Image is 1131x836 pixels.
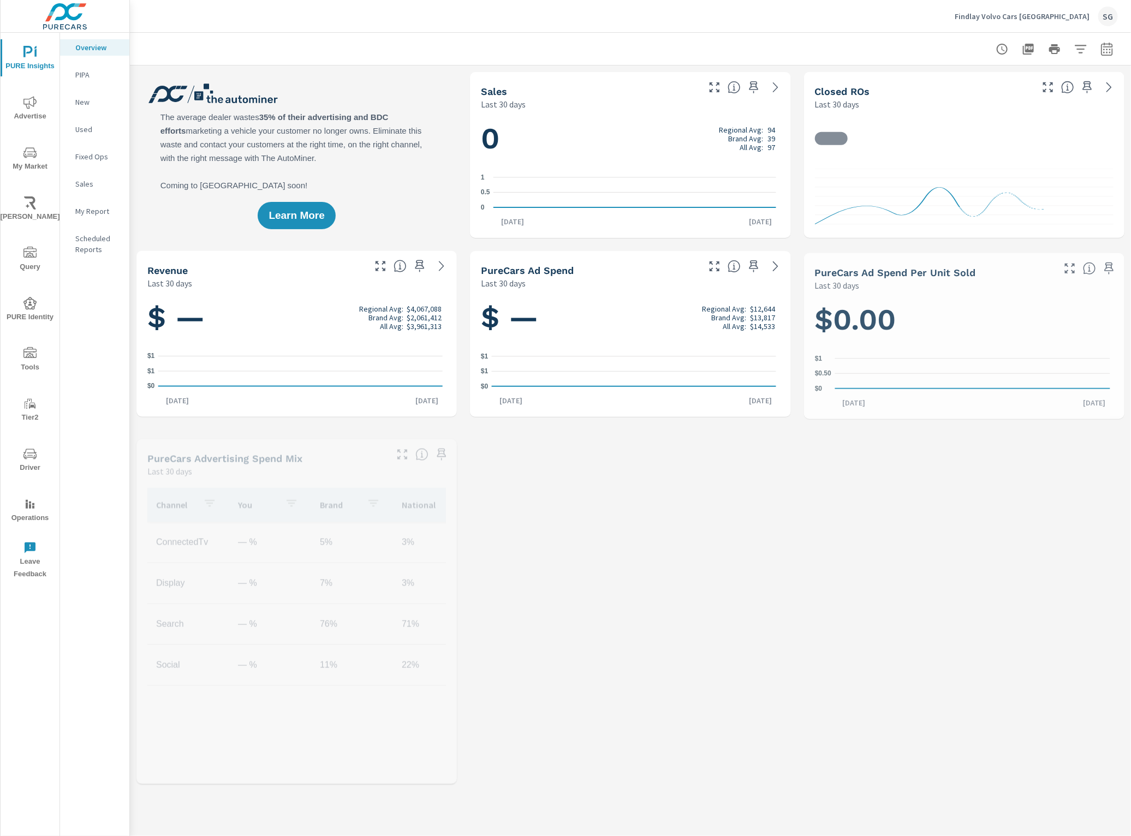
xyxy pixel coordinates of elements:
[60,230,129,258] div: Scheduled Reports
[433,258,450,275] a: See more details in report
[4,297,56,324] span: PURE Identity
[481,277,526,290] p: Last 30 days
[60,67,129,83] div: PIPA
[147,265,188,276] h5: Revenue
[751,313,776,322] p: $13,817
[481,189,490,196] text: 0.5
[75,42,121,53] p: Overview
[393,611,475,638] td: 71%
[728,81,741,94] span: Number of vehicles sold by the dealership over the selected date range. [Source: This data is sou...
[1100,79,1118,96] a: See more details in report
[492,395,530,406] p: [DATE]
[75,124,121,135] p: Used
[493,216,532,227] p: [DATE]
[742,216,780,227] p: [DATE]
[706,79,723,96] button: Make Fullscreen
[258,202,335,229] button: Learn More
[311,652,393,679] td: 11%
[75,178,121,189] p: Sales
[1061,81,1074,94] span: Number of Repair Orders Closed by the selected dealership group over the selected time range. [So...
[368,313,403,321] p: Brand Avg:
[433,446,450,463] span: Save this to your personalized report
[481,383,489,390] text: $0
[815,279,860,292] p: Last 30 days
[1,33,59,585] div: nav menu
[394,260,407,273] span: Total sales revenue over the selected date range. [Source: This data is sourced from the dealer’s...
[768,143,776,152] p: 97
[745,258,763,275] span: Save this to your personalized report
[408,395,446,406] p: [DATE]
[481,265,574,276] h5: PureCars Ad Spend
[75,206,121,217] p: My Report
[4,397,56,424] span: Tier2
[4,347,56,374] span: Tools
[75,151,121,162] p: Fixed Ops
[815,267,976,278] h5: PureCars Ad Spend Per Unit Sold
[4,541,56,581] span: Leave Feedback
[4,96,56,123] span: Advertise
[1075,397,1114,408] p: [DATE]
[60,176,129,192] div: Sales
[229,570,311,597] td: — %
[60,39,129,56] div: Overview
[767,79,784,96] a: See more details in report
[394,446,411,463] button: Make Fullscreen
[60,203,129,219] div: My Report
[729,134,764,143] p: Brand Avg:
[147,652,229,679] td: Social
[481,299,779,336] h1: $ —
[238,500,276,511] p: You
[60,148,129,165] div: Fixed Ops
[393,529,475,556] td: 3%
[407,313,442,321] p: $2,061,412
[147,353,155,360] text: $1
[393,570,475,597] td: 3%
[147,277,192,290] p: Last 30 days
[815,301,1114,338] h1: $0.00
[702,304,746,313] p: Regional Avg:
[311,611,393,638] td: 76%
[75,97,121,108] p: New
[740,143,764,152] p: All Avg:
[407,321,442,330] p: $3,961,313
[4,146,56,173] span: My Market
[156,500,194,511] p: Channel
[147,465,192,478] p: Last 30 days
[1098,7,1118,26] div: SG
[311,529,393,556] td: 5%
[229,529,311,556] td: — %
[402,500,440,511] p: National
[751,304,776,313] p: $12,644
[147,367,155,375] text: $1
[147,611,229,638] td: Search
[4,447,56,474] span: Driver
[4,196,56,223] span: [PERSON_NAME]
[728,260,741,273] span: Total cost of media for all PureCars channels for the selected dealership group over the selected...
[1017,38,1039,60] button: "Export Report to PDF"
[4,498,56,524] span: Operations
[1070,38,1092,60] button: Apply Filters
[723,322,746,331] p: All Avg:
[742,395,780,406] p: [DATE]
[380,321,403,330] p: All Avg:
[481,174,485,181] text: 1
[147,383,155,390] text: $0
[706,258,723,275] button: Make Fullscreen
[311,570,393,597] td: 7%
[229,611,311,638] td: — %
[719,126,764,134] p: Regional Avg:
[415,448,428,461] span: This table looks at how you compare to the amount of budget you spend per channel as opposed to y...
[815,369,831,377] text: $0.50
[372,258,389,275] button: Make Fullscreen
[60,94,129,110] div: New
[711,313,746,322] p: Brand Avg:
[1061,260,1079,277] button: Make Fullscreen
[1079,79,1096,96] span: Save this to your personalized report
[955,11,1090,21] p: Findlay Volvo Cars [GEOGRAPHIC_DATA]
[481,368,489,375] text: $1
[1083,262,1096,275] span: Average cost of advertising per each vehicle sold at the dealer over the selected date range. The...
[1039,79,1057,96] button: Make Fullscreen
[60,121,129,138] div: Used
[481,86,507,97] h5: Sales
[320,500,358,511] p: Brand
